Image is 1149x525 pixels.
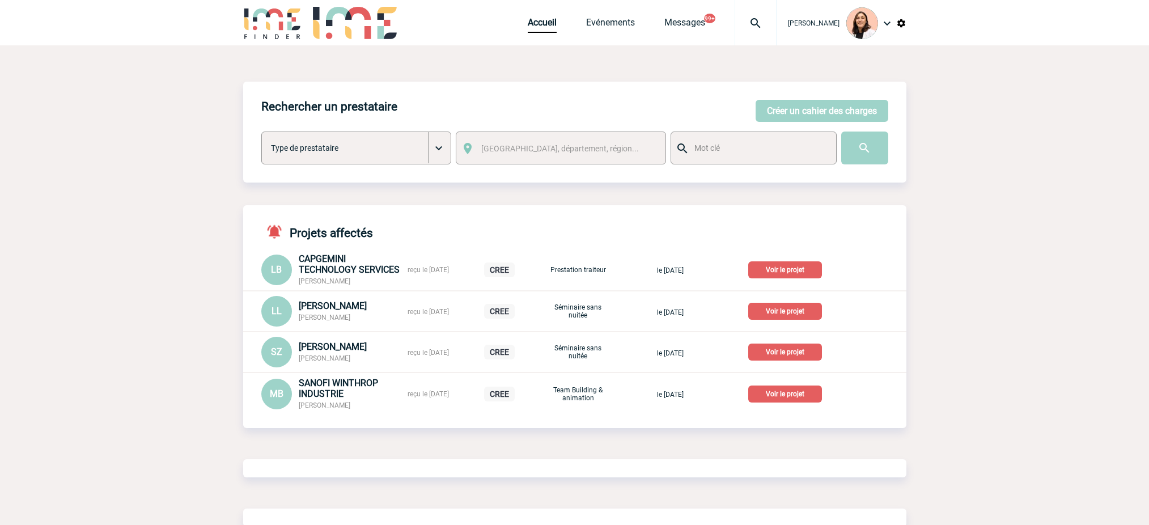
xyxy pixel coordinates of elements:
p: CREE [484,262,515,277]
span: [PERSON_NAME] [788,19,840,27]
span: [PERSON_NAME] [299,300,367,311]
p: Voir le projet [748,261,822,278]
h4: Projets affectés [261,223,373,240]
p: CREE [484,304,515,319]
span: reçu le [DATE] [408,390,449,398]
p: Team Building & animation [550,386,607,402]
span: LB [271,264,282,275]
a: Voir le projet [748,388,826,399]
img: 129834-0.png [846,7,878,39]
a: Messages [664,17,705,33]
span: reçu le [DATE] [408,266,449,274]
p: Voir le projet [748,303,822,320]
a: Voir le projet [748,346,826,357]
a: Accueil [528,17,557,33]
span: [GEOGRAPHIC_DATA], département, région... [481,144,639,153]
span: [PERSON_NAME] [299,277,350,285]
input: Submit [841,132,888,164]
p: Voir le projet [748,344,822,361]
span: reçu le [DATE] [408,308,449,316]
span: MB [270,388,283,399]
p: Séminaire sans nuitée [550,344,607,360]
p: Séminaire sans nuitée [550,303,607,319]
p: Voir le projet [748,386,822,403]
span: CAPGEMINI TECHNOLOGY SERVICES [299,253,400,275]
img: IME-Finder [243,7,302,39]
span: reçu le [DATE] [408,349,449,357]
span: le [DATE] [657,266,684,274]
span: SZ [271,346,282,357]
p: CREE [484,387,515,401]
span: [PERSON_NAME] [299,341,367,352]
button: 99+ [704,14,715,23]
p: CREE [484,345,515,359]
a: Voir le projet [748,305,826,316]
span: le [DATE] [657,349,684,357]
a: Voir le projet [748,264,826,274]
span: le [DATE] [657,308,684,316]
img: notifications-active-24-px-r.png [266,223,290,240]
h4: Rechercher un prestataire [261,100,397,113]
span: SANOFI WINTHROP INDUSTRIE [299,378,378,399]
input: Mot clé [692,141,826,155]
span: le [DATE] [657,391,684,399]
span: LL [272,306,282,316]
span: [PERSON_NAME] [299,354,350,362]
p: Prestation traiteur [550,266,607,274]
span: [PERSON_NAME] [299,401,350,409]
a: Evénements [586,17,635,33]
span: [PERSON_NAME] [299,314,350,321]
